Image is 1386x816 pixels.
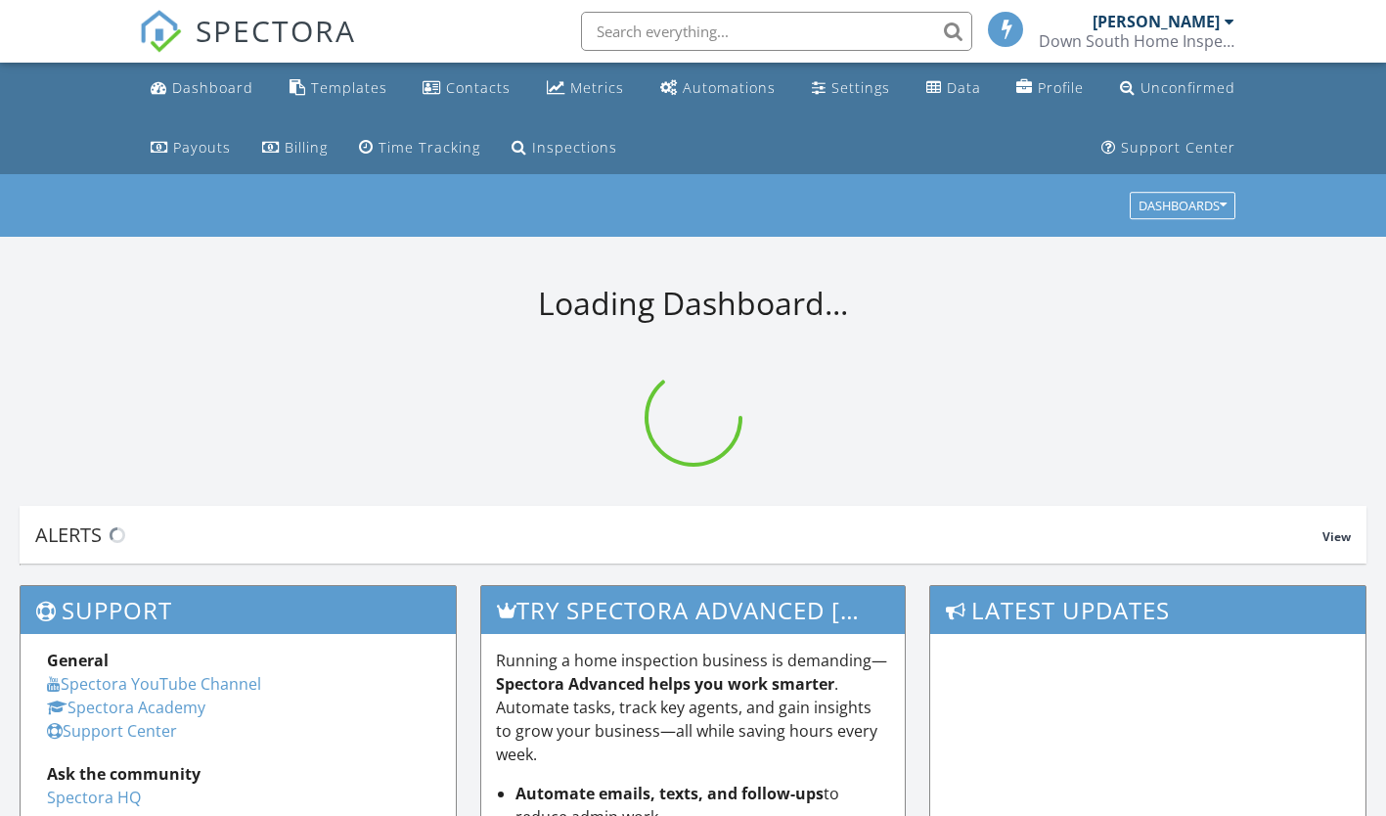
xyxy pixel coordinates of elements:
[532,138,617,157] div: Inspections
[1038,78,1084,97] div: Profile
[804,70,898,107] a: Settings
[496,673,834,695] strong: Spectora Advanced helps you work smarter
[415,70,518,107] a: Contacts
[1130,193,1235,220] button: Dashboards
[496,649,890,766] p: Running a home inspection business is demanding— . Automate tasks, track key agents, and gain ins...
[1112,70,1243,107] a: Unconfirmed
[570,78,624,97] div: Metrics
[47,762,429,786] div: Ask the community
[581,12,972,51] input: Search everything...
[47,697,205,718] a: Spectora Academy
[285,138,328,157] div: Billing
[282,70,395,107] a: Templates
[173,138,231,157] div: Payouts
[947,78,981,97] div: Data
[652,70,783,107] a: Automations (Basic)
[143,130,239,166] a: Payouts
[47,673,261,695] a: Spectora YouTube Channel
[1140,78,1235,97] div: Unconfirmed
[1094,130,1243,166] a: Support Center
[1121,138,1235,157] div: Support Center
[1093,12,1220,31] div: [PERSON_NAME]
[515,783,824,804] strong: Automate emails, texts, and follow-ups
[143,70,261,107] a: Dashboard
[351,130,488,166] a: Time Tracking
[1139,200,1227,213] div: Dashboards
[47,787,141,808] a: Spectora HQ
[47,650,109,671] strong: General
[918,70,989,107] a: Data
[539,70,632,107] a: Metrics
[172,78,253,97] div: Dashboard
[47,720,177,742] a: Support Center
[379,138,480,157] div: Time Tracking
[35,521,1322,548] div: Alerts
[930,586,1365,634] h3: Latest Updates
[196,10,356,51] span: SPECTORA
[311,78,387,97] div: Templates
[1039,31,1234,51] div: Down South Home Inspection, LLC
[1322,528,1351,545] span: View
[1008,70,1092,107] a: Company Profile
[831,78,890,97] div: Settings
[139,26,356,68] a: SPECTORA
[683,78,776,97] div: Automations
[254,130,335,166] a: Billing
[446,78,511,97] div: Contacts
[21,586,456,634] h3: Support
[504,130,625,166] a: Inspections
[139,10,182,53] img: The Best Home Inspection Software - Spectora
[481,586,905,634] h3: Try spectora advanced [DATE]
